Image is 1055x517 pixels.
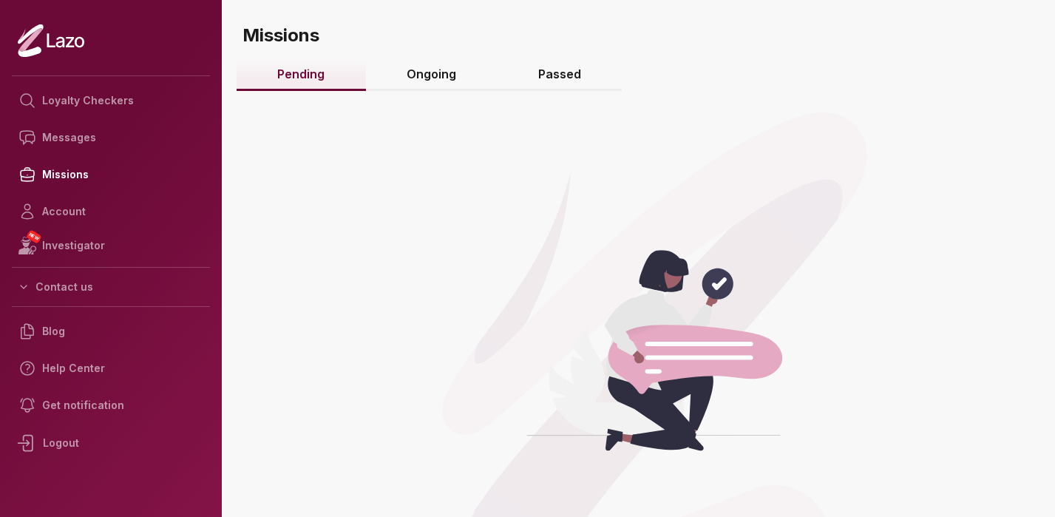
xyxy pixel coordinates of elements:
[497,59,622,91] a: Passed
[12,274,210,300] button: Contact us
[12,424,210,462] div: Logout
[237,59,366,91] a: Pending
[12,119,210,156] a: Messages
[12,193,210,230] a: Account
[366,59,498,91] a: Ongoing
[12,313,210,350] a: Blog
[12,156,210,193] a: Missions
[12,350,210,387] a: Help Center
[12,387,210,424] a: Get notification
[12,230,210,261] a: NEWInvestigator
[26,229,42,244] span: NEW
[12,82,210,119] a: Loyalty Checkers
